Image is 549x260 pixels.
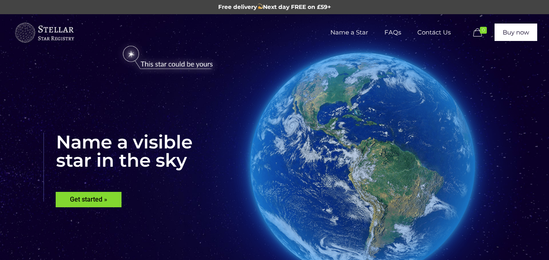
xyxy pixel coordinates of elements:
rs-layer: Get started » [56,192,122,207]
span: FAQs [376,20,409,45]
a: Buy a Star [14,14,75,51]
rs-layer: Name a visible star in the sky [43,133,193,202]
img: star-could-be-yours.png [112,42,224,74]
img: buyastar-logo-transparent [14,21,75,45]
a: FAQs [376,14,409,51]
a: 0 [471,28,491,38]
span: 0 [480,27,487,34]
span: Free delivery Next day FREE on £59+ [218,3,331,11]
span: Name a Star [322,20,376,45]
a: Buy now [495,24,537,41]
a: Name a Star [322,14,376,51]
a: Contact Us [409,14,459,51]
img: 💫 [257,4,263,9]
span: Contact Us [409,20,459,45]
